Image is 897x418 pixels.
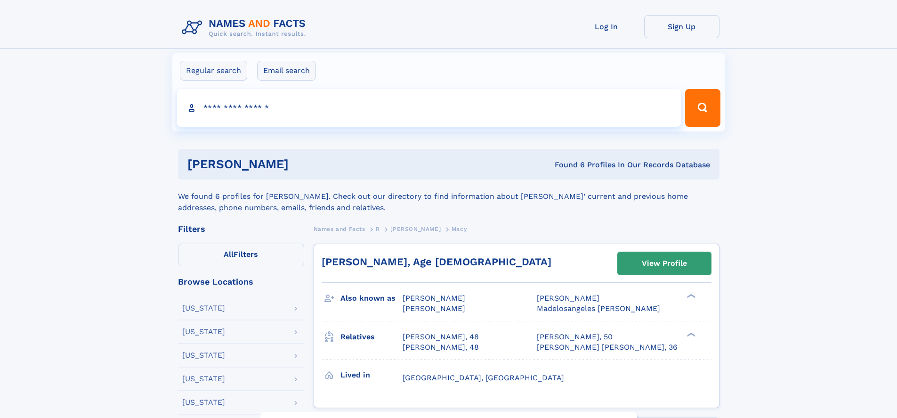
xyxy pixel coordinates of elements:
div: [US_STATE] [182,328,225,336]
div: Found 6 Profiles In Our Records Database [421,160,710,170]
span: [GEOGRAPHIC_DATA], [GEOGRAPHIC_DATA] [403,373,564,382]
a: Sign Up [644,15,719,38]
div: ❯ [685,331,696,337]
a: [PERSON_NAME], 50 [537,332,613,342]
div: View Profile [642,253,687,274]
a: Log In [569,15,644,38]
span: Madelosangeles [PERSON_NAME] [537,304,660,313]
input: search input [177,89,681,127]
label: Email search [257,61,316,81]
div: [US_STATE] [182,352,225,359]
div: Filters [178,225,304,233]
a: [PERSON_NAME], Age [DEMOGRAPHIC_DATA] [322,256,551,268]
button: Search Button [685,89,720,127]
div: Browse Locations [178,278,304,286]
a: [PERSON_NAME], 48 [403,342,479,352]
a: [PERSON_NAME] [PERSON_NAME], 36 [537,342,678,352]
h3: Lived in [340,367,403,383]
div: We found 6 profiles for [PERSON_NAME]. Check out our directory to find information about [PERSON_... [178,180,719,213]
span: [PERSON_NAME] [403,294,465,303]
label: Filters [178,244,304,266]
span: All [224,250,234,259]
h3: Relatives [340,329,403,345]
a: [PERSON_NAME] [390,223,441,235]
div: [US_STATE] [182,399,225,406]
img: Logo Names and Facts [178,15,314,41]
div: [US_STATE] [182,304,225,312]
span: [PERSON_NAME] [390,226,441,232]
a: [PERSON_NAME], 48 [403,332,479,342]
span: R [376,226,380,232]
h3: Also known as [340,290,403,306]
div: [US_STATE] [182,375,225,383]
span: [PERSON_NAME] [537,294,599,303]
span: [PERSON_NAME] [403,304,465,313]
a: R [376,223,380,235]
div: ❯ [685,293,696,299]
span: Macy [452,226,467,232]
a: View Profile [618,252,711,275]
h1: [PERSON_NAME] [187,158,422,170]
a: Names and Facts [314,223,365,235]
label: Regular search [180,61,247,81]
